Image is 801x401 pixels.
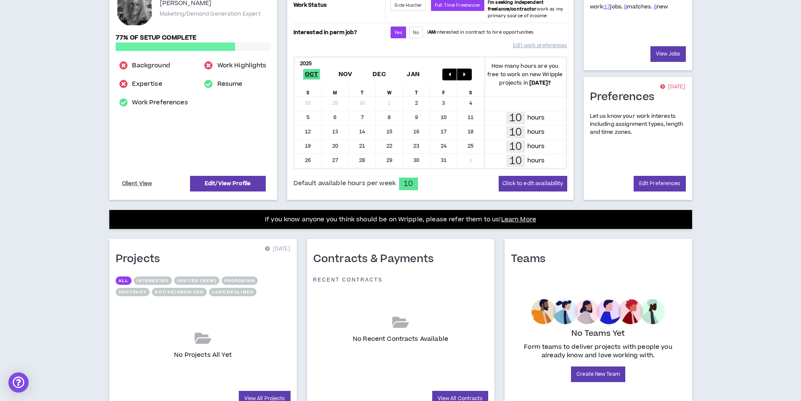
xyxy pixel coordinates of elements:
p: hours [527,142,545,151]
p: hours [527,113,545,122]
button: Click to edit availability [499,176,567,191]
span: No [413,29,419,36]
button: Proposing [222,276,257,285]
button: Interested [134,276,172,285]
h1: Teams [511,252,552,266]
b: [DATE] ? [529,79,551,87]
p: Form teams to deliver projects with people you already know and love working with. [514,343,682,360]
div: S [295,84,322,96]
a: Resume [217,79,243,89]
span: new [654,3,668,11]
a: Work Highlights [217,61,267,71]
p: 77% of setup complete [116,33,271,42]
a: Edit Preferences [634,176,686,191]
p: [DATE] [265,245,290,253]
a: 17 [604,3,610,11]
span: Dec [371,69,388,80]
a: 8 [624,3,627,11]
div: W [376,84,403,96]
p: Recent Contracts [313,276,383,283]
a: Create New Team [571,366,625,382]
div: Open Intercom Messenger [8,372,29,393]
button: Lost/Declined [209,288,256,296]
a: View Jobs [650,46,686,62]
a: Edit/View Profile [190,176,266,191]
p: Maketing/Demand Generation Expert [160,10,261,18]
img: empty [531,299,665,324]
button: All [116,276,132,285]
p: Let us know your work interests including assignment types, length and time zones. [590,112,686,137]
button: Invited (new) [174,276,219,285]
a: Client View [121,176,154,191]
a: 8 [654,3,657,11]
p: I interested in contract to hire opportunities [427,29,534,36]
a: Expertise [132,79,162,89]
p: Interested in perm job? [293,27,384,38]
div: F [430,84,457,96]
span: matches. [624,3,652,11]
span: Oct [303,69,320,80]
a: Edit work preferences [513,38,567,53]
p: hours [527,156,545,165]
a: Background [132,61,170,71]
span: Yes [394,29,402,36]
a: Work Preferences [132,98,188,108]
h1: Contracts & Payments [313,252,440,266]
span: Jan [405,69,421,80]
div: T [403,84,431,96]
div: S [457,84,485,96]
span: Default available hours per week [293,179,396,188]
div: T [349,84,376,96]
p: No Recent Contracts Available [353,335,448,344]
p: How many hours are you free to work on new Wripple projects in [484,62,566,87]
span: Side Hustler [394,2,422,8]
div: M [322,84,349,96]
button: Contract [116,288,150,296]
p: [DATE] [660,83,685,91]
span: jobs. [604,3,623,11]
p: If you know anyone you think should be on Wripple, please refer them to us! [265,215,536,225]
strong: AM [428,29,435,35]
h1: Preferences [590,90,661,104]
p: No Projects All Yet [174,351,232,360]
span: Nov [337,69,354,80]
button: Active/Archived [152,288,207,296]
p: No Teams Yet [571,328,625,340]
a: Learn More [501,215,536,224]
p: hours [527,127,545,137]
h1: Projects [116,252,167,266]
b: 2025 [300,60,312,67]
